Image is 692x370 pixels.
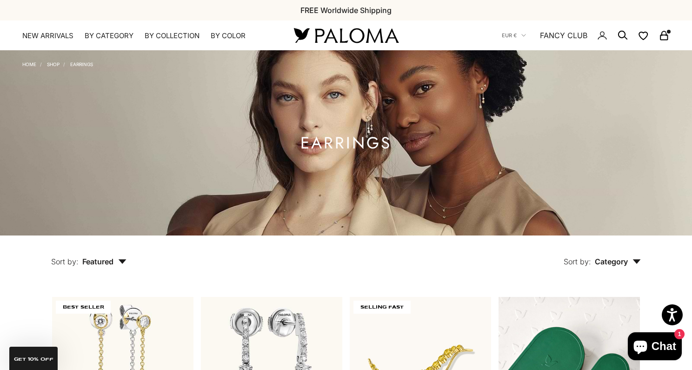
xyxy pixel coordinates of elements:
[564,257,591,266] span: Sort by:
[353,301,411,314] span: SELLING FAST
[30,235,148,275] button: Sort by: Featured
[502,31,517,40] span: EUR €
[70,61,93,67] a: Earrings
[300,137,392,149] h1: Earrings
[82,257,126,266] span: Featured
[51,257,79,266] span: Sort by:
[22,61,36,67] a: Home
[540,29,587,41] a: FANCY CLUB
[595,257,641,266] span: Category
[502,20,670,50] nav: Secondary navigation
[14,357,53,362] span: GET 10% Off
[56,301,111,314] span: BEST SELLER
[47,61,60,67] a: Shop
[211,31,246,40] summary: By Color
[85,31,133,40] summary: By Category
[502,31,526,40] button: EUR €
[300,4,392,16] p: FREE Worldwide Shipping
[22,31,272,40] nav: Primary navigation
[22,60,93,67] nav: Breadcrumb
[542,235,662,275] button: Sort by: Category
[625,332,685,363] inbox-online-store-chat: Shopify online store chat
[22,31,73,40] a: NEW ARRIVALS
[9,347,58,370] div: GET 10% Off
[145,31,200,40] summary: By Collection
